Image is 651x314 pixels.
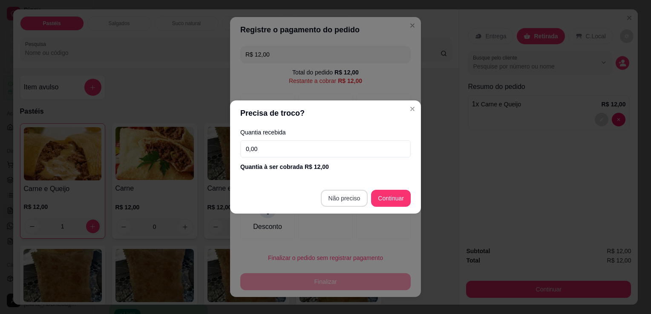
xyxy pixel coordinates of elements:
button: Continuar [371,190,411,207]
header: Precisa de troco? [230,100,421,126]
div: Quantia à ser cobrada R$ 12,00 [240,163,411,171]
button: Close [406,102,419,116]
label: Quantia recebida [240,129,411,135]
button: Não preciso [321,190,368,207]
